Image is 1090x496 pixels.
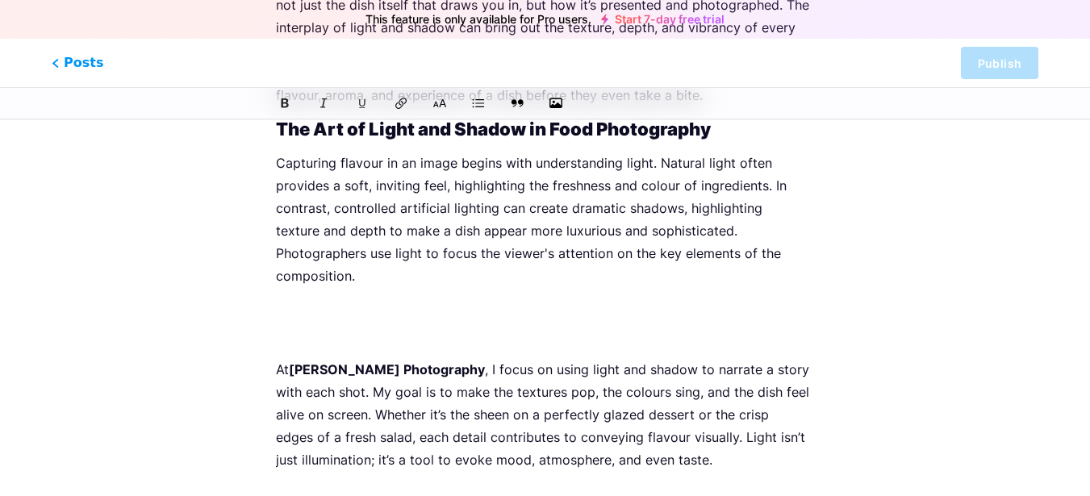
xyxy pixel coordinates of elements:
[289,361,485,377] strong: [PERSON_NAME] Photography
[365,8,591,31] span: This feature is only available for Pro users.
[276,152,814,287] p: Capturing flavour in an image begins with understanding light. Natural light often provides a sof...
[978,56,1021,70] span: Publish
[276,119,711,140] strong: The Art of Light and Shadow in Food Photography
[961,47,1038,79] button: Publish
[52,53,103,73] span: Posts
[601,13,725,26] a: Start 7-day free trial
[276,358,814,471] p: At , I focus on using light and shadow to narrate a story with each shot. My goal is to make the ...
